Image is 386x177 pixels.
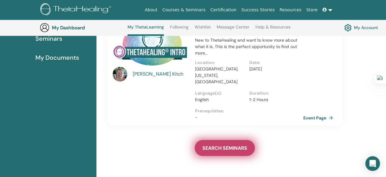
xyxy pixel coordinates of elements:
a: Resources [277,4,304,16]
a: Event Page [303,113,335,122]
img: ThetaHealing Intro- Create Your Own Reality [113,19,188,69]
p: English [195,96,245,103]
a: SEARCH SEMINARS [195,140,255,156]
span: SEARCH SEMINARS [202,145,247,151]
p: Language(s) : [195,90,245,96]
p: Date : [249,59,300,66]
p: Duration : [249,90,300,96]
a: Store [304,4,320,16]
a: My Account [344,22,378,33]
img: logo.png [40,3,113,17]
p: Location : [195,59,245,66]
img: default.png [113,67,127,81]
a: Certification [208,4,239,16]
p: [GEOGRAPHIC_DATA], [US_STATE], [GEOGRAPHIC_DATA] [195,66,245,85]
img: generic-user-icon.jpg [40,23,49,32]
a: About [142,4,160,16]
div: Open Intercom Messenger [365,156,380,171]
a: Following [170,24,189,34]
img: cog.svg [344,22,352,33]
p: - [195,114,303,121]
p: Prerequisites : [195,108,303,114]
a: My ThetaLearning [128,24,164,36]
a: Help & Resources [255,24,290,34]
a: Message Center [217,24,249,34]
a: Success Stories [239,4,277,16]
span: My Documents [35,53,79,62]
p: New to ThetaHealing and want to know more about what it is. This is the perfect opportunity to fi... [195,37,303,56]
a: Courses & Seminars [160,4,208,16]
a: [PERSON_NAME] Kitch [133,70,189,78]
a: Wishlist [195,24,211,34]
p: [DATE] [249,66,300,72]
p: 1-2 Hours [249,96,300,103]
h3: My Dashboard [52,25,113,31]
